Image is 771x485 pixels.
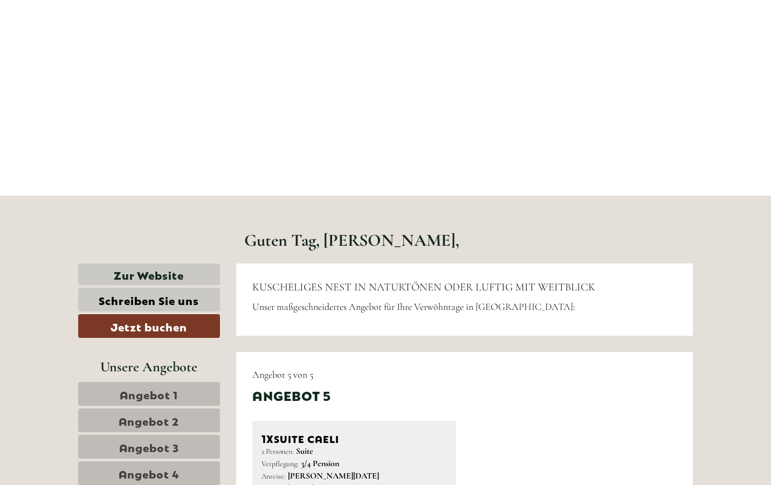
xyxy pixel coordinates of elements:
[119,466,180,481] span: Angebot 4
[261,447,294,456] small: 2 Personen:
[252,281,595,294] span: KUSCHELIGES NEST IN NATURTÖNEN ODER LUFTIG MIT WEITBLICK
[261,430,448,446] div: SUITE CAELI
[261,472,286,481] small: Anreise:
[252,301,575,313] span: Unser maßgeschneidertes Angebot für Ihre Verwöhntage in [GEOGRAPHIC_DATA]:
[301,458,339,469] b: 3/4 Pension
[78,357,220,377] div: Unsere Angebote
[261,430,274,445] b: 1x
[78,314,220,338] a: Jetzt buchen
[188,8,237,26] div: Montag
[288,470,379,481] b: [PERSON_NAME][DATE]
[16,52,153,60] small: 19:13
[244,231,459,250] h1: Guten Tag, [PERSON_NAME],
[120,386,178,401] span: Angebot 1
[296,446,313,456] b: Suite
[78,264,220,286] a: Zur Website
[8,29,159,62] div: Guten Tag, wie können wir Ihnen helfen?
[252,386,331,404] div: Angebot 5
[261,459,299,468] small: Verpflegung:
[252,369,313,380] span: Angebot 5 von 5
[349,279,425,303] button: Senden
[119,439,179,454] span: Angebot 3
[78,288,220,311] a: Schreiben Sie uns
[119,413,179,428] span: Angebot 2
[16,31,153,40] div: [GEOGRAPHIC_DATA]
